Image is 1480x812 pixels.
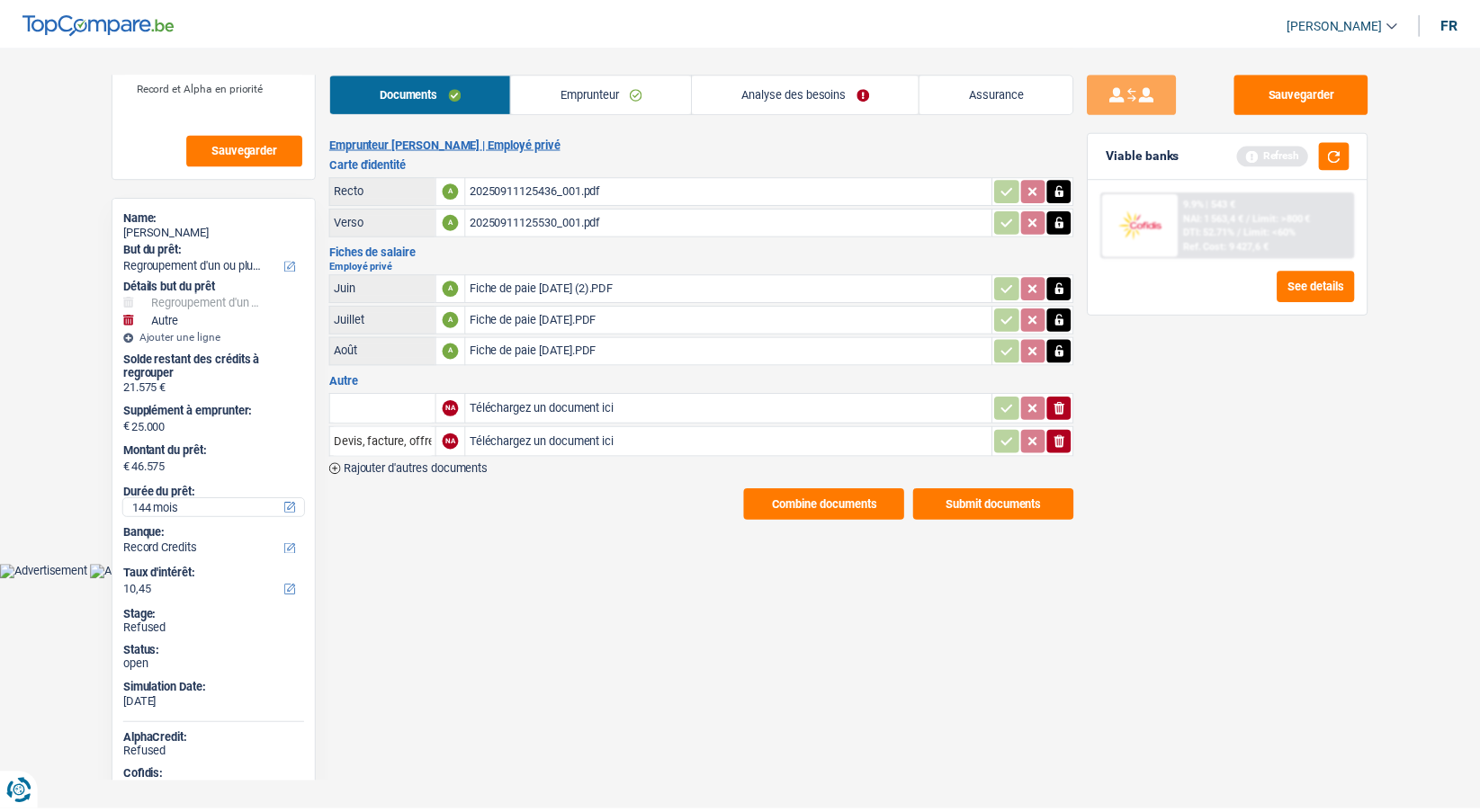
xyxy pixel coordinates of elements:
div: Cofidis: [124,770,307,784]
button: Rajouter d'autres documents [332,463,492,475]
span: Sauvegarder [213,143,280,155]
div: Recto [336,183,435,196]
div: Ajouter une ligne [124,330,307,343]
label: Supplément à emprunter: [124,404,303,418]
button: See details [1288,270,1367,301]
h3: Fiches de salaire [332,245,1083,257]
div: Refresh [1248,144,1320,164]
div: Refused [124,747,307,762]
div: AlphaCredit: [124,733,307,747]
div: 20250911125530_001.pdf [473,208,997,235]
span: Limit: <60% [1255,225,1307,236]
h3: Carte d'identité [332,157,1083,169]
div: Solde restant des crédits à regrouper [124,352,307,380]
div: 20250911125436_001.pdf [473,176,997,203]
div: Ref. Cost: 9 427,6 € [1194,239,1280,251]
span: DTI: 52.71% [1194,225,1246,236]
div: Name: [124,210,307,224]
span: € [124,460,130,475]
label: Banque: [124,526,303,540]
img: TopCompare Logo [22,12,175,33]
div: A [446,343,462,359]
div: Fiche de paie [DATE].PDF [473,306,997,333]
span: Rajouter d'autres documents [346,463,492,475]
div: Status: [124,646,307,660]
div: fr [1454,13,1471,31]
img: Advertisement [91,566,179,580]
span: Limit: >800 € [1264,211,1323,223]
div: NA [446,433,462,450]
a: [PERSON_NAME] [1284,8,1410,38]
span: [PERSON_NAME] [1298,15,1395,31]
div: Août [336,344,435,357]
label: Durée du prêt: [124,486,303,500]
button: Submit documents [921,489,1083,521]
a: Analyse des besoins [698,73,927,112]
h2: Emprunteur [PERSON_NAME] | Employé privé [332,136,1083,150]
div: [DATE] [124,697,307,711]
div: Juillet [336,312,435,326]
div: [PERSON_NAME] [124,224,307,238]
div: Détails but du prêt [124,279,307,293]
div: Refused [124,622,307,637]
div: Simulation Date: [124,683,307,697]
div: open [124,659,307,674]
img: Cofidis [1117,207,1183,240]
label: But du prêt: [124,242,303,256]
span: € [124,419,130,433]
a: Assurance [928,73,1082,112]
div: A [446,213,462,229]
span: NAI: 1 563,4 € [1194,211,1255,223]
div: A [446,182,462,198]
a: Emprunteur [516,73,697,112]
div: 21.575 € [124,380,307,395]
h3: Autre [332,375,1083,387]
button: Sauvegarder [188,133,305,165]
div: Fiche de paie [DATE].PDF [473,337,997,364]
div: Verso [336,214,435,228]
button: Sauvegarder [1245,72,1380,112]
div: Viable banks [1116,147,1189,162]
label: Montant du prêt: [124,444,303,459]
div: A [446,280,462,296]
span: / [1258,211,1261,223]
div: A [446,311,462,327]
div: 9.9% | 543 € [1194,197,1247,209]
div: Juin [336,281,435,294]
a: Documents [333,73,515,112]
div: NA [446,400,462,416]
div: Stage: [124,609,307,623]
h2: Employé privé [332,261,1083,271]
button: Combine documents [750,489,912,521]
span: / [1249,225,1252,236]
div: Fiche de paie [DATE] (2).PDF [473,274,997,301]
label: Taux d'intérêt: [124,567,303,582]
